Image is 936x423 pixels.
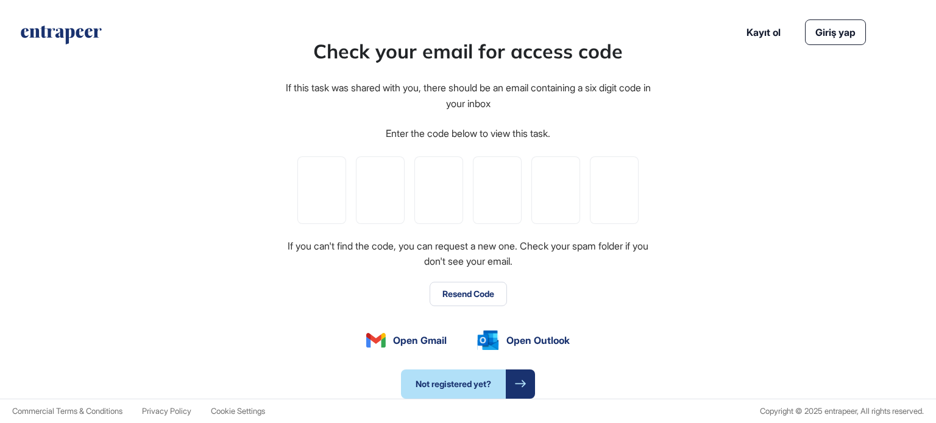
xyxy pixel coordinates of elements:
a: Giriş yap [805,19,866,45]
a: Privacy Policy [142,407,191,416]
div: Copyright © 2025 entrapeer, All rights reserved. [760,407,924,416]
a: Open Gmail [366,333,447,348]
span: Cookie Settings [211,406,265,416]
a: Open Outlook [477,330,570,350]
a: entrapeer-logo [19,26,103,49]
span: Not registered yet? [401,369,506,399]
div: Enter the code below to view this task. [386,126,550,142]
span: Open Outlook [506,333,570,348]
a: Cookie Settings [211,407,265,416]
a: Commercial Terms & Conditions [12,407,122,416]
a: Not registered yet? [401,369,535,399]
div: If you can't find the code, you can request a new one. Check your spam folder if you don't see yo... [284,239,652,270]
a: Kayıt ol [746,25,781,40]
span: Open Gmail [393,333,447,348]
button: Resend Code [430,282,507,306]
div: If this task was shared with you, there should be an email containing a six digit code in your inbox [284,80,652,111]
